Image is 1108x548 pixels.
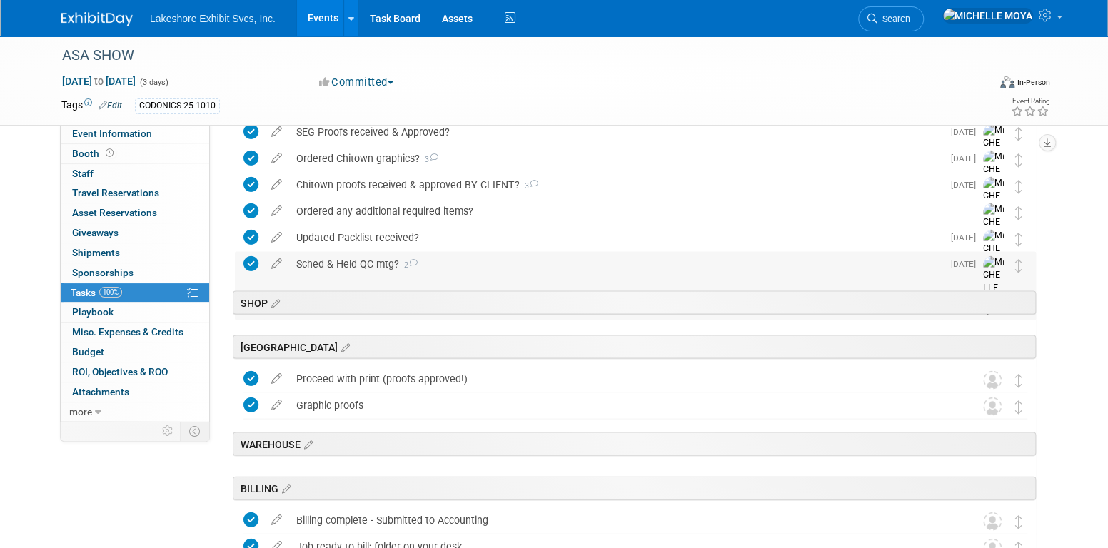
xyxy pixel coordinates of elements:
[983,229,1004,292] img: MICHELLE MOYA
[264,125,289,138] a: edit
[72,128,152,139] span: Event Information
[61,323,209,342] a: Misc. Expenses & Credits
[1015,400,1022,413] i: Move task
[289,119,942,143] div: SEG Proofs received & Approved?
[983,150,1004,213] img: MICHELLE MOYA
[289,225,942,249] div: Updated Packlist received?
[72,267,134,278] span: Sponsorships
[61,124,209,143] a: Event Information
[72,386,129,397] span: Attachments
[983,255,1004,318] img: MICHELLE MOYA
[983,370,1002,389] img: Unassigned
[156,422,181,440] td: Personalize Event Tab Strip
[951,153,983,163] span: [DATE]
[135,98,220,113] div: CODONICS 25-1010
[61,283,209,303] a: Tasks100%
[264,372,289,385] a: edit
[72,366,168,377] span: ROI, Objectives & ROO
[1015,514,1022,528] i: Move task
[877,14,910,24] span: Search
[951,126,983,136] span: [DATE]
[72,326,183,338] span: Misc. Expenses & Credits
[99,287,122,298] span: 100%
[61,144,209,163] a: Booth
[103,148,116,158] span: Booth not reserved yet
[858,6,924,31] a: Search
[420,154,438,163] span: 3
[264,513,289,526] a: edit
[1017,77,1050,88] div: In-Person
[983,512,1002,530] img: Unassigned
[903,74,1050,96] div: Event Format
[150,13,276,24] span: Lakeshore Exhibit Svcs, Inc.
[72,227,119,238] span: Giveaways
[1011,98,1049,105] div: Event Rating
[61,303,209,322] a: Playbook
[61,98,122,114] td: Tags
[61,402,209,422] a: more
[61,183,209,203] a: Travel Reservations
[264,398,289,411] a: edit
[72,247,120,258] span: Shipments
[264,230,289,243] a: edit
[289,507,955,532] div: Billing complete - Submitted to Accounting
[99,101,122,111] a: Edit
[1015,179,1022,193] i: Move task
[1015,232,1022,245] i: Move task
[233,335,1036,358] div: [GEOGRAPHIC_DATA]
[289,172,942,196] div: Chitown proofs received & approved BY CLIENT?
[72,346,104,357] span: Budget
[72,187,159,198] span: Travel Reservations
[92,76,106,87] span: to
[983,203,1004,265] img: MICHELLE MOYA
[289,198,955,223] div: Ordered any additional required items?
[57,43,966,68] div: ASA SHOW
[1000,76,1014,88] img: Format-Inperson.png
[264,204,289,217] a: edit
[268,295,280,309] a: Edit sections
[72,207,157,218] span: Asset Reservations
[61,164,209,183] a: Staff
[399,260,418,269] span: 2
[72,168,94,179] span: Staff
[233,290,1036,314] div: SHOP
[1015,373,1022,387] i: Move task
[61,362,209,382] a: ROI, Objectives & ROO
[61,75,136,88] span: [DATE] [DATE]
[338,339,350,353] a: Edit sections
[983,397,1002,415] img: Unassigned
[951,232,983,242] span: [DATE]
[1015,153,1022,166] i: Move task
[61,263,209,283] a: Sponsorships
[264,151,289,164] a: edit
[289,366,955,390] div: Proceed with print (proofs approved!)
[1015,126,1022,140] i: Move task
[61,203,209,223] a: Asset Reservations
[289,392,955,417] div: Graphic proofs
[278,480,291,494] a: Edit sections
[233,432,1036,455] div: WAREHOUSE
[181,422,210,440] td: Toggle Event Tabs
[72,306,114,318] span: Playbook
[61,342,209,362] a: Budget
[264,178,289,191] a: edit
[301,436,313,450] a: Edit sections
[69,406,92,417] span: more
[233,476,1036,499] div: BILLING
[72,148,116,159] span: Booth
[951,179,983,189] span: [DATE]
[289,251,942,275] div: Sched & Held QC mtg?
[138,78,168,87] span: (3 days)
[983,176,1004,239] img: MICHELLE MOYA
[61,12,133,26] img: ExhibitDay
[942,8,1033,24] img: MICHELLE MOYA
[264,257,289,270] a: edit
[314,75,399,90] button: Committed
[1015,205,1022,219] i: Move task
[951,258,983,268] span: [DATE]
[71,287,122,298] span: Tasks
[520,181,538,190] span: 3
[61,223,209,243] a: Giveaways
[1015,258,1022,272] i: Move task
[61,382,209,402] a: Attachments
